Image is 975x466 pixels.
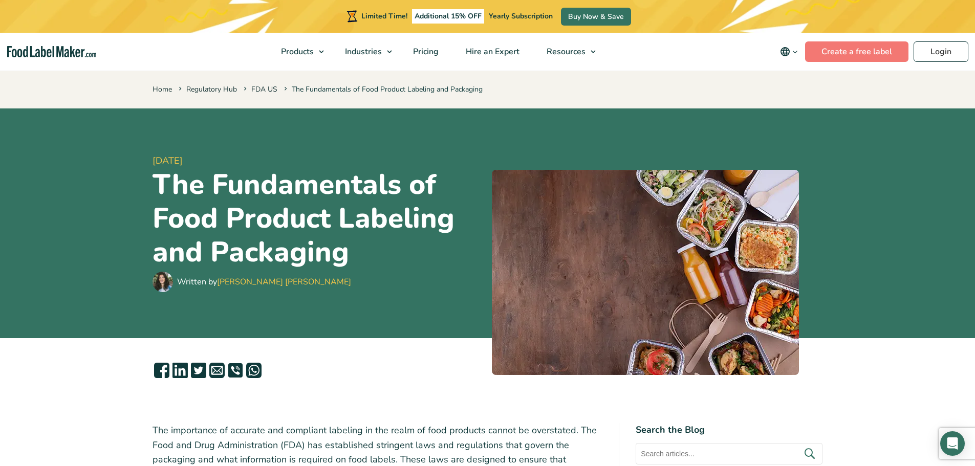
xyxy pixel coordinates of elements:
[489,11,553,21] span: Yearly Subscription
[251,84,277,94] a: FDA US
[153,84,172,94] a: Home
[177,276,351,288] div: Written by
[268,33,329,71] a: Products
[914,41,968,62] a: Login
[412,9,484,24] span: Additional 15% OFF
[342,46,383,57] span: Industries
[636,443,822,464] input: Search articles...
[452,33,531,71] a: Hire an Expert
[217,276,351,287] a: [PERSON_NAME] [PERSON_NAME]
[278,46,315,57] span: Products
[153,168,484,269] h1: The Fundamentals of Food Product Labeling and Packaging
[544,46,587,57] span: Resources
[805,41,908,62] a: Create a free label
[361,11,407,21] span: Limited Time!
[463,46,521,57] span: Hire an Expert
[636,423,822,437] h4: Search the Blog
[332,33,397,71] a: Industries
[533,33,601,71] a: Resources
[153,272,173,292] img: Maria Abi Hanna - Food Label Maker
[400,33,450,71] a: Pricing
[282,84,483,94] span: The Fundamentals of Food Product Labeling and Packaging
[153,154,484,168] span: [DATE]
[940,431,965,456] div: Open Intercom Messenger
[186,84,237,94] a: Regulatory Hub
[561,8,631,26] a: Buy Now & Save
[410,46,440,57] span: Pricing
